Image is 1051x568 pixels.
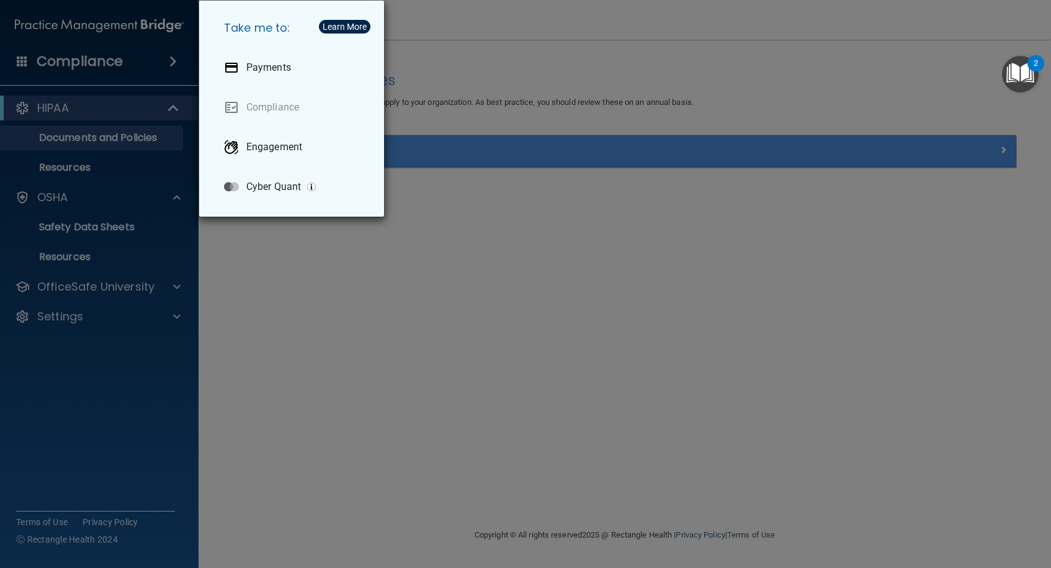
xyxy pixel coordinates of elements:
iframe: Drift Widget Chat Controller [836,480,1036,530]
div: Learn More [323,22,367,31]
h5: Take me to: [214,11,374,45]
p: Engagement [246,141,302,153]
a: Payments [214,50,374,85]
p: Payments [246,61,291,74]
button: Open Resource Center, 2 new notifications [1002,56,1039,92]
a: Cyber Quant [214,169,374,204]
a: Engagement [214,130,374,165]
a: Compliance [214,90,374,125]
button: Learn More [319,20,370,34]
div: 2 [1034,63,1038,79]
p: Cyber Quant [246,181,301,193]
